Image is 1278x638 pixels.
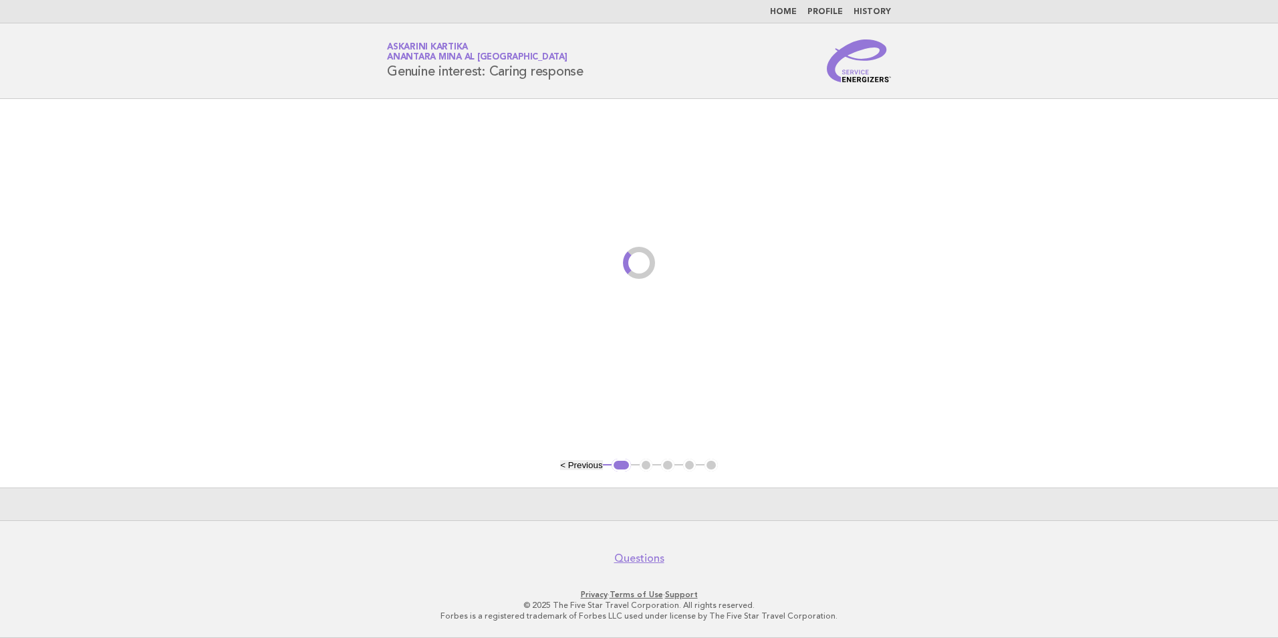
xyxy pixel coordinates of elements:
p: Forbes is a registered trademark of Forbes LLC used under license by The Five Star Travel Corpora... [230,611,1048,621]
a: Home [770,8,797,16]
span: Anantara Mina al [GEOGRAPHIC_DATA] [387,54,567,62]
a: Questions [614,552,664,565]
a: Support [665,590,698,599]
a: Profile [807,8,843,16]
a: Askarini KartikaAnantara Mina al [GEOGRAPHIC_DATA] [387,43,567,62]
a: Terms of Use [610,590,663,599]
img: Service Energizers [827,39,891,82]
p: · · [230,589,1048,600]
a: History [854,8,891,16]
a: Privacy [581,590,608,599]
p: © 2025 The Five Star Travel Corporation. All rights reserved. [230,600,1048,611]
h1: Genuine interest: Caring response [387,43,584,78]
